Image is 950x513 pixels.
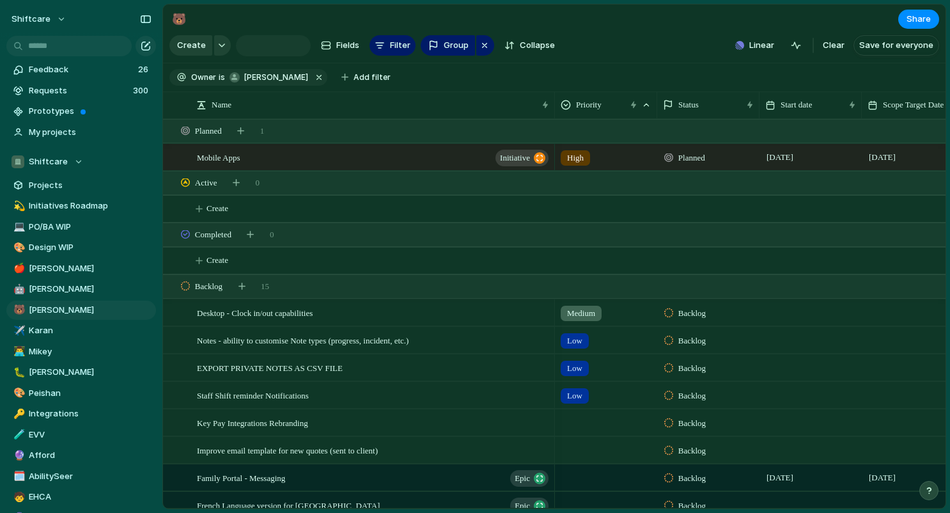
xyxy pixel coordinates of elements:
[520,39,555,52] span: Collapse
[13,490,22,505] div: 🧒
[6,238,156,257] a: 🎨Design WIP
[13,199,22,214] div: 💫
[12,262,24,275] button: 🍎
[500,149,530,167] span: initiative
[763,470,797,485] span: [DATE]
[6,467,156,486] a: 🗓️AbilitySeer
[390,39,410,52] span: Filter
[678,500,706,512] span: Backlog
[270,228,274,241] span: 0
[898,10,939,29] button: Share
[866,150,899,165] span: [DATE]
[6,259,156,278] div: 🍎[PERSON_NAME]
[29,126,152,139] span: My projects
[6,152,156,171] button: Shiftcare
[678,307,706,320] span: Backlog
[29,241,152,254] span: Design WIP
[12,241,24,254] button: 🎨
[256,177,260,189] span: 0
[12,304,24,317] button: 🐻
[6,81,156,100] a: Requests300
[206,254,228,267] span: Create
[853,35,939,56] button: Save for everyone
[29,324,152,337] span: Karan
[567,390,582,402] span: Low
[6,301,156,320] a: 🐻[PERSON_NAME]
[678,417,706,430] span: Backlog
[261,280,269,293] span: 15
[866,470,899,485] span: [DATE]
[29,221,152,233] span: PO/BA WIP
[6,404,156,423] a: 🔑Integrations
[370,35,416,56] button: Filter
[13,407,22,422] div: 🔑
[12,283,24,296] button: 🤖
[444,39,469,52] span: Group
[244,72,308,83] span: [PERSON_NAME]
[197,388,309,402] span: Staff Shift reminder Notifications
[197,415,308,430] span: Key Pay Integrations Rebranding
[730,36,779,55] button: Linear
[29,491,152,503] span: EHCA
[29,345,152,358] span: Mikey
[510,470,549,487] button: Epic
[749,39,774,52] span: Linear
[6,342,156,361] div: 👨‍💻Mikey
[567,152,584,164] span: High
[818,35,850,56] button: Clear
[172,10,186,28] div: 🐻
[678,362,706,375] span: Backlog
[6,446,156,465] a: 🔮Afford
[678,99,699,111] span: Status
[6,321,156,340] div: ✈️Karan
[6,384,156,403] a: 🎨Peishan
[29,200,152,212] span: Initiatives Roadmap
[197,470,285,485] span: Family Portal - Messaging
[169,9,189,29] button: 🐻
[823,39,845,52] span: Clear
[316,35,364,56] button: Fields
[12,429,24,441] button: 🧪
[197,498,380,512] span: French Language version for [GEOGRAPHIC_DATA]
[12,407,24,420] button: 🔑
[6,425,156,445] div: 🧪EVV
[6,196,156,216] a: 💫Initiatives Roadmap
[499,35,560,56] button: Collapse
[133,84,151,97] span: 300
[29,84,129,97] span: Requests
[495,150,549,166] button: initiative
[6,217,156,237] div: 💻PO/BA WIP
[195,125,222,138] span: Planned
[6,9,73,29] button: shiftcare
[12,366,24,379] button: 🐛
[678,152,705,164] span: Planned
[212,99,231,111] span: Name
[12,13,51,26] span: shiftcare
[169,35,212,56] button: Create
[29,304,152,317] span: [PERSON_NAME]
[29,366,152,379] span: [PERSON_NAME]
[13,427,22,442] div: 🧪
[13,219,22,234] div: 💻
[13,324,22,338] div: ✈️
[421,35,475,56] button: Group
[567,362,582,375] span: Low
[12,449,24,462] button: 🔮
[197,360,343,375] span: EXPORT PRIVATE NOTES AS CSV FILE
[6,487,156,507] a: 🧒EHCA
[6,280,156,299] a: 🤖[PERSON_NAME]
[13,469,22,484] div: 🗓️
[334,68,398,86] button: Add filter
[138,63,151,76] span: 26
[6,123,156,142] a: My projects
[197,443,378,457] span: Improve email template for new quotes (sent to client)
[678,390,706,402] span: Backlog
[226,70,311,84] button: [PERSON_NAME]
[763,150,797,165] span: [DATE]
[197,305,313,320] span: Desktop - Clock in/out capabilities
[859,39,933,52] span: Save for everyone
[567,335,582,347] span: Low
